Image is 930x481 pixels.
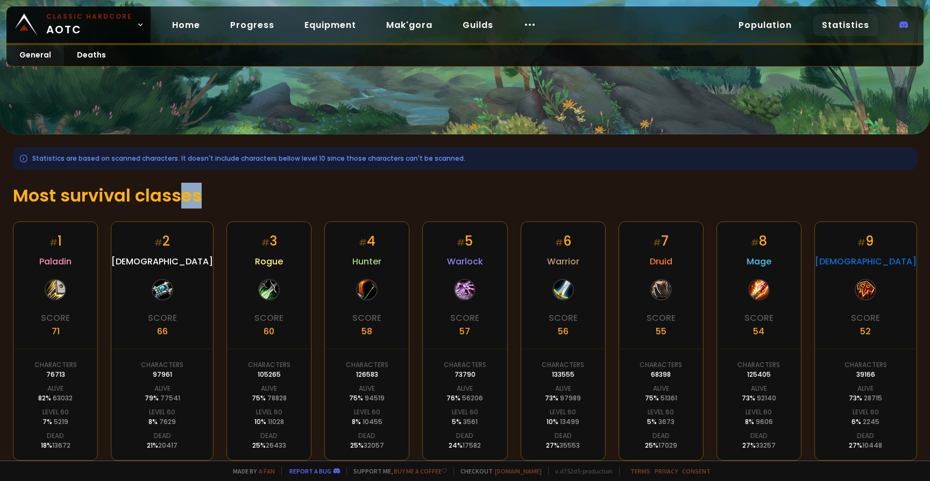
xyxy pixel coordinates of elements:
[747,370,771,379] div: 125405
[252,393,287,403] div: 75 %
[41,311,70,325] div: Score
[39,255,72,268] span: Paladin
[857,431,874,441] div: Dead
[552,370,574,379] div: 133555
[154,384,171,393] div: Alive
[645,393,677,403] div: 75 %
[359,236,367,249] small: #
[254,311,283,325] div: Score
[559,441,580,450] span: 35553
[860,325,871,338] div: 52
[141,360,183,370] div: Characters
[153,370,172,379] div: 97961
[560,417,579,426] span: 13499
[495,467,542,475] a: [DOMAIN_NAME]
[53,393,73,403] span: 63032
[164,14,209,36] a: Home
[545,393,581,403] div: 73 %
[864,393,882,403] span: 28715
[34,360,77,370] div: Characters
[446,393,483,403] div: 76 %
[266,441,286,450] span: 26433
[548,467,613,475] span: v. d752d5 - production
[378,14,441,36] a: Mak'gora
[647,417,675,427] div: 5 %
[42,407,69,417] div: Level 60
[154,431,171,441] div: Dead
[658,417,675,426] span: 3673
[361,325,372,338] div: 58
[815,255,917,268] span: [DEMOGRAPHIC_DATA]
[457,384,473,393] div: Alive
[651,370,671,379] div: 68398
[349,393,385,403] div: 75 %
[745,417,773,427] div: 8 %
[658,441,677,450] span: 17029
[555,384,571,393] div: Alive
[258,370,281,379] div: 105265
[394,467,447,475] a: Buy me a coffee
[547,255,579,268] span: Warrior
[851,311,880,325] div: Score
[756,441,776,450] span: 33257
[41,441,70,450] div: 18 %
[254,417,284,427] div: 10 %
[757,393,776,403] span: 92140
[52,441,70,450] span: 13672
[558,325,569,338] div: 56
[862,441,882,450] span: 10448
[38,393,73,403] div: 82 %
[158,441,178,450] span: 20417
[46,12,132,38] span: AOTC
[653,236,661,249] small: #
[647,311,676,325] div: Score
[46,12,132,21] small: Classic Hardcore
[849,393,882,403] div: 73 %
[64,45,119,66] a: Deaths
[857,384,874,393] div: Alive
[49,236,58,249] small: #
[856,370,875,379] div: 39166
[655,467,678,475] a: Privacy
[742,441,776,450] div: 27 %
[542,360,584,370] div: Characters
[6,6,151,43] a: Classic HardcoreAOTC
[560,393,581,403] span: 97989
[730,14,800,36] a: Population
[54,417,68,426] span: 5219
[365,393,385,403] span: 94519
[289,467,331,475] a: Report a bug
[358,431,375,441] div: Dead
[648,407,674,417] div: Level 60
[352,417,382,427] div: 8 %
[550,407,576,417] div: Level 60
[154,232,170,250] div: 2
[359,384,375,393] div: Alive
[111,255,213,268] span: [DEMOGRAPHIC_DATA]
[682,467,711,475] a: Consent
[652,431,670,441] div: Dead
[630,467,650,475] a: Terms
[268,417,284,426] span: 11028
[459,325,470,338] div: 57
[747,255,771,268] span: Mage
[849,441,882,450] div: 27 %
[359,232,375,250] div: 4
[261,384,277,393] div: Alive
[457,232,473,250] div: 5
[851,417,879,427] div: 6 %
[661,393,677,403] span: 51361
[255,255,283,268] span: Rogue
[260,431,278,441] div: Dead
[447,255,483,268] span: Warlock
[452,407,478,417] div: Level 60
[354,407,380,417] div: Level 60
[813,14,878,36] a: Statistics
[452,417,478,427] div: 5 %
[148,417,176,427] div: 8 %
[450,311,479,325] div: Score
[455,370,475,379] div: 73790
[444,360,486,370] div: Characters
[149,407,175,417] div: Level 60
[756,417,773,426] span: 9606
